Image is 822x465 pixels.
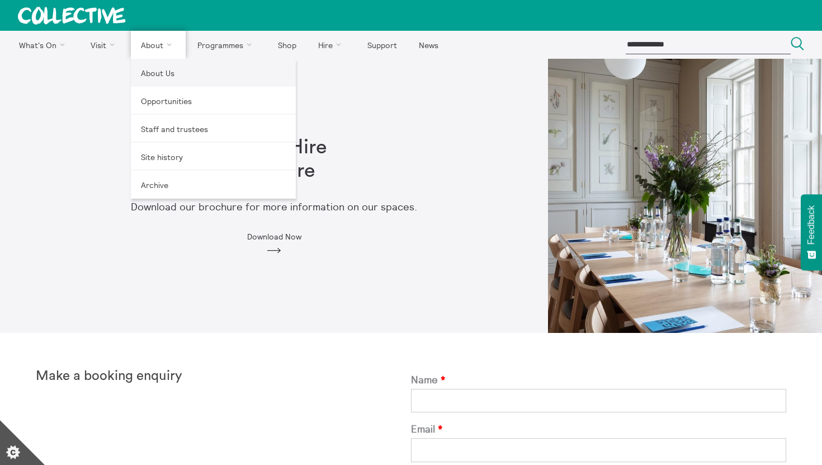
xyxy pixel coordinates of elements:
[411,374,786,386] label: Name
[411,424,786,435] label: Email
[268,31,306,59] a: Shop
[131,115,296,143] a: Staff and trustees
[309,31,356,59] a: Hire
[131,143,296,171] a: Site history
[357,31,407,59] a: Support
[131,201,417,213] p: Download our brochure for more information on our spaces.
[188,31,266,59] a: Programmes
[801,194,822,270] button: Feedback - Show survey
[247,232,301,241] span: Download Now
[131,87,296,115] a: Opportunities
[36,369,182,383] strong: Make a booking enquiry
[409,31,448,59] a: News
[9,31,79,59] a: What's On
[81,31,129,59] a: Visit
[548,59,822,333] img: Observatory Library Meeting Set Up 1
[806,205,816,245] span: Feedback
[131,59,296,87] a: About Us
[131,171,296,199] a: Archive
[131,31,186,59] a: About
